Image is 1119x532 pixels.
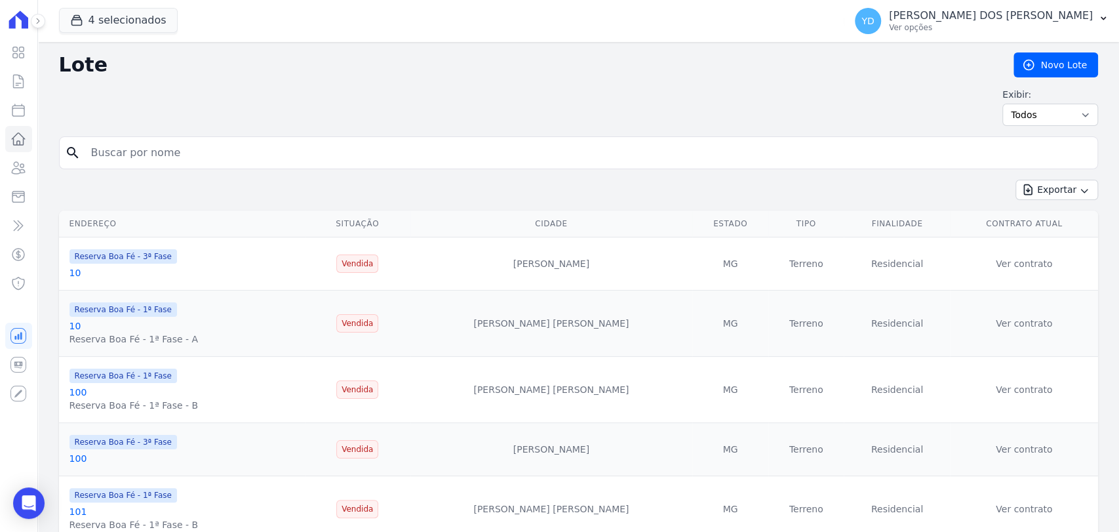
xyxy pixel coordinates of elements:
[692,423,768,476] td: MG
[69,435,177,449] span: Reserva Boa Fé - 3ª Fase
[692,291,768,357] td: MG
[844,3,1119,39] button: YD [PERSON_NAME] DOS [PERSON_NAME] Ver opções
[305,211,410,237] th: Situação
[69,321,81,331] a: 10
[336,380,378,399] span: Vendida
[1013,52,1098,77] a: Novo Lote
[69,302,177,317] span: Reserva Boa Fé - 1ª Fase
[69,518,199,531] div: Reserva Boa Fé - 1ª Fase - B
[65,145,81,161] i: search
[768,211,844,237] th: Tipo
[996,504,1052,514] a: Ver contrato
[1002,88,1098,101] label: Exibir:
[69,387,87,398] a: 100
[13,487,45,519] div: Open Intercom Messenger
[768,291,844,357] td: Terreno
[996,444,1052,455] a: Ver contrato
[692,357,768,423] td: MG
[336,314,378,333] span: Vendida
[69,399,199,412] div: Reserva Boa Fé - 1ª Fase - B
[861,16,874,26] span: YD
[692,211,768,237] th: Estado
[844,357,950,423] td: Residencial
[410,423,693,476] td: [PERSON_NAME]
[844,423,950,476] td: Residencial
[768,423,844,476] td: Terreno
[844,211,950,237] th: Finalidade
[69,369,177,383] span: Reserva Boa Fé - 1ª Fase
[69,268,81,278] a: 10
[768,357,844,423] td: Terreno
[83,140,1092,166] input: Buscar por nome
[996,258,1052,269] a: Ver contrato
[844,237,950,291] td: Residencial
[336,440,378,459] span: Vendida
[59,53,993,77] h2: Lote
[336,500,378,518] span: Vendida
[69,506,87,517] a: 101
[996,318,1052,329] a: Ver contrato
[410,211,693,237] th: Cidade
[59,8,178,33] button: 4 selecionados
[950,211,1098,237] th: Contrato Atual
[1015,180,1098,200] button: Exportar
[336,255,378,273] span: Vendida
[889,9,1093,22] p: [PERSON_NAME] DOS [PERSON_NAME]
[996,384,1052,395] a: Ver contrato
[844,291,950,357] td: Residencial
[69,453,87,464] a: 100
[768,237,844,291] td: Terreno
[889,22,1093,33] p: Ver opções
[410,291,693,357] td: [PERSON_NAME] [PERSON_NAME]
[69,488,177,502] span: Reserva Boa Fé - 1ª Fase
[410,237,693,291] td: [PERSON_NAME]
[59,211,305,237] th: Endereço
[69,249,177,264] span: Reserva Boa Fé - 3ª Fase
[410,357,693,423] td: [PERSON_NAME] [PERSON_NAME]
[692,237,768,291] td: MG
[69,333,198,346] div: Reserva Boa Fé - 1ª Fase - A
